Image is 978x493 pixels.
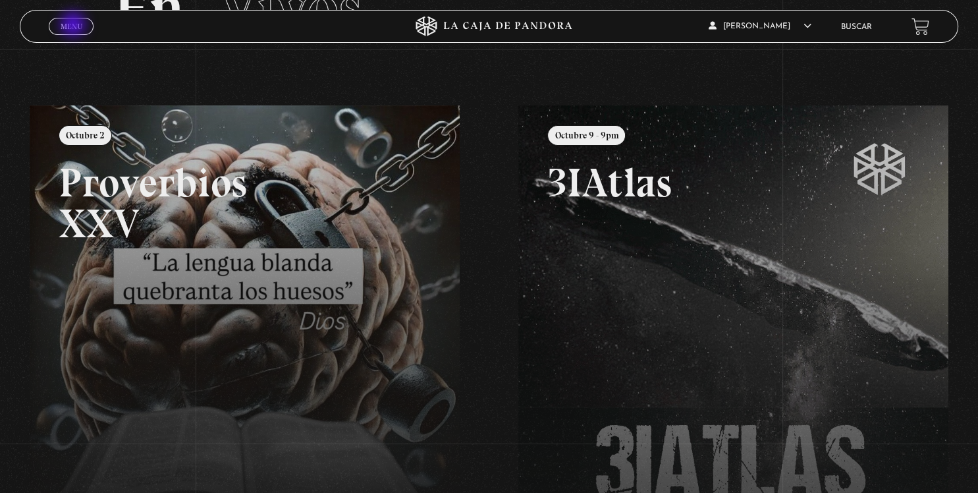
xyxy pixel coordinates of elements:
a: Buscar [841,23,872,31]
span: Menu [61,22,82,30]
span: Cerrar [56,34,87,43]
span: [PERSON_NAME] [709,22,811,30]
a: View your shopping cart [911,17,929,35]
